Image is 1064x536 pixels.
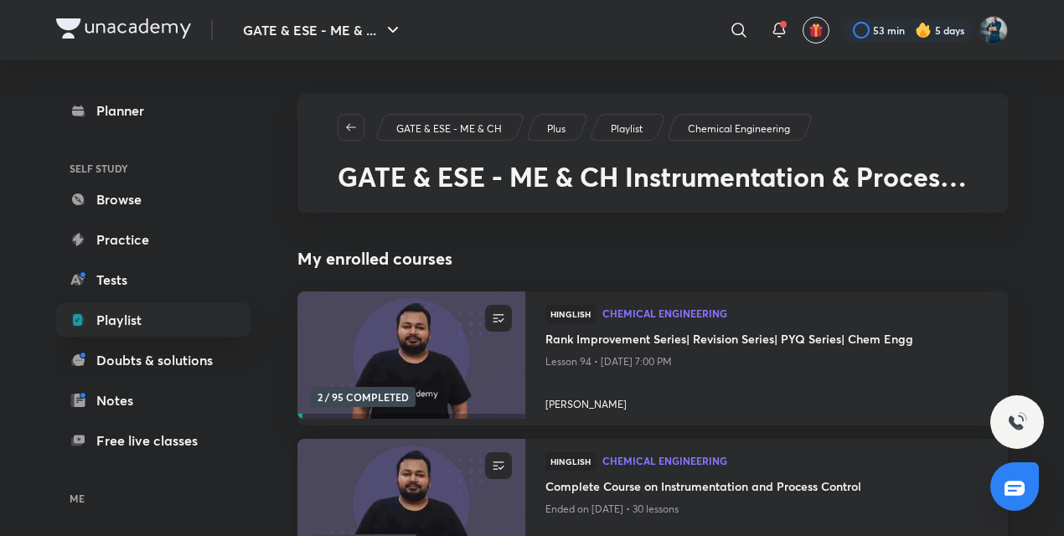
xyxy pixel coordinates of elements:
a: Chemical Engineering [685,121,793,137]
a: Practice [56,223,251,256]
a: Rank Improvement Series| Revision Series| PYQ Series| Chem Engg [545,330,988,351]
a: Complete Course on Instrumentation and Process Control [545,477,988,498]
h6: ME [56,484,251,513]
img: avatar [808,23,824,38]
span: GATE & ESE - ME & CH Instrumentation & Process Control [338,158,967,226]
img: new-thumbnail [295,291,527,420]
p: Lesson 94 • [DATE] 7:00 PM [545,351,988,373]
a: Playlist [608,121,646,137]
a: Tests [56,263,251,296]
p: Playlist [611,121,643,137]
h4: My enrolled courses [297,246,1008,271]
span: Hinglish [545,452,596,471]
img: Vinay Upadhyay [979,16,1008,44]
button: avatar [803,17,829,44]
a: Browse [56,183,251,216]
span: 2 / 95 COMPLETED [311,387,416,407]
p: GATE & ESE - ME & CH [396,121,502,137]
img: ttu [1007,412,1027,432]
a: GATE & ESE - ME & CH [394,121,505,137]
button: GATE & ESE - ME & ... [233,13,413,47]
span: Hinglish [545,305,596,323]
a: Chemical Engineering [602,456,988,467]
a: Company Logo [56,18,191,43]
p: Chemical Engineering [688,121,790,137]
a: Notes [56,384,251,417]
img: Company Logo [56,18,191,39]
a: new-thumbnail2 / 95 COMPLETED [297,291,525,425]
a: Playlist [56,303,251,337]
p: Plus [547,121,566,137]
p: Ended on [DATE] • 30 lessons [545,498,988,520]
a: Chemical Engineering [602,308,988,320]
span: Chemical Engineering [602,308,988,318]
a: Planner [56,94,251,127]
img: streak [915,22,932,39]
a: [PERSON_NAME] [545,390,988,412]
h6: SELF STUDY [56,154,251,183]
a: Free live classes [56,424,251,457]
a: Plus [545,121,569,137]
span: Chemical Engineering [602,456,988,466]
a: Doubts & solutions [56,343,251,377]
